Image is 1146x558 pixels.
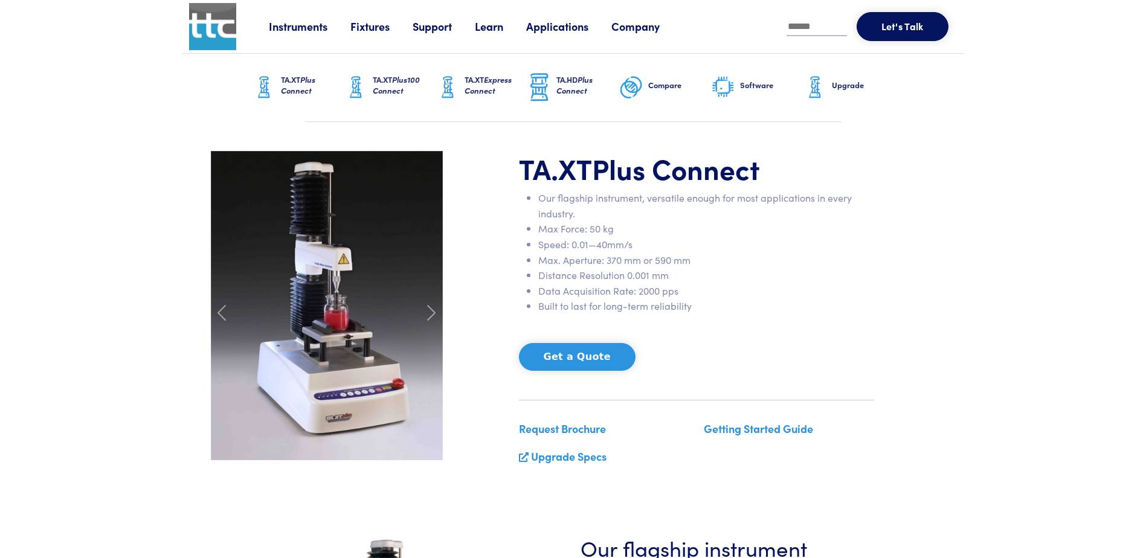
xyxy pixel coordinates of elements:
[526,19,611,34] a: Applications
[556,74,593,96] span: Plus Connect
[189,3,236,50] img: ttc_logo_1x1_v1.0.png
[857,12,948,41] button: Let's Talk
[413,19,475,34] a: Support
[344,72,368,103] img: ta-xt-graphic.png
[538,221,874,237] li: Max Force: 50 kg
[611,19,683,34] a: Company
[556,74,619,96] h6: TA.HD
[269,19,350,34] a: Instruments
[252,54,344,121] a: TA.XTPlus Connect
[648,80,711,91] h6: Compare
[711,54,803,121] a: Software
[619,54,711,121] a: Compare
[592,149,760,187] span: Plus Connect
[538,237,874,252] li: Speed: 0.01—40mm/s
[832,80,895,91] h6: Upgrade
[519,421,606,436] a: Request Brochure
[475,19,526,34] a: Learn
[538,268,874,283] li: Distance Resolution 0.001 mm
[519,343,636,371] button: Get a Quote
[519,151,874,186] h1: TA.XT
[436,72,460,103] img: ta-xt-graphic.png
[619,72,643,103] img: compare-graphic.png
[373,74,436,96] h6: TA.XT
[803,72,827,103] img: ta-xt-graphic.png
[350,19,413,34] a: Fixtures
[538,283,874,299] li: Data Acquisition Rate: 2000 pps
[344,54,436,121] a: TA.XTPlus100 Connect
[436,54,527,121] a: TA.XTExpress Connect
[740,80,803,91] h6: Software
[803,54,895,121] a: Upgrade
[527,54,619,121] a: TA.HDPlus Connect
[252,72,276,103] img: ta-xt-graphic.png
[538,190,874,221] li: Our flagship instrument, versatile enough for most applications in every industry.
[704,421,813,436] a: Getting Started Guide
[281,74,315,96] span: Plus Connect
[373,74,420,96] span: Plus100 Connect
[531,449,607,464] a: Upgrade Specs
[465,74,527,96] h6: TA.XT
[711,75,735,100] img: software-graphic.png
[211,151,443,460] img: carousel-ta-xt-plus-bloom.jpg
[465,74,512,96] span: Express Connect
[527,72,552,103] img: ta-hd-graphic.png
[281,74,344,96] h6: TA.XT
[538,298,874,314] li: Built to last for long-term reliability
[538,252,874,268] li: Max. Aperture: 370 mm or 590 mm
